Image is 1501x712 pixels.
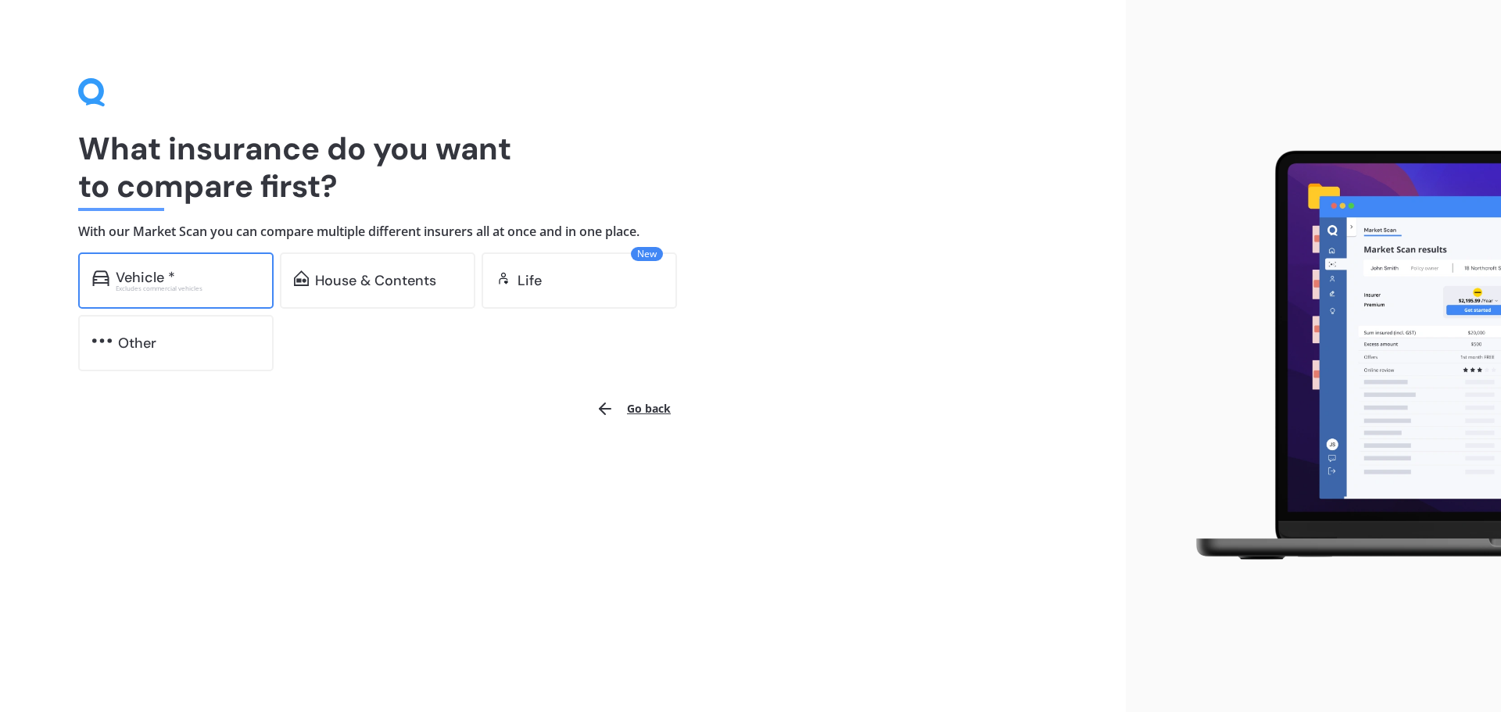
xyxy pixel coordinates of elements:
[518,273,542,288] div: Life
[586,390,680,428] button: Go back
[78,224,1048,240] h4: With our Market Scan you can compare multiple different insurers all at once and in one place.
[294,270,309,286] img: home-and-contents.b802091223b8502ef2dd.svg
[78,130,1048,205] h1: What insurance do you want to compare first?
[1173,141,1501,571] img: laptop.webp
[116,285,260,292] div: Excludes commercial vehicles
[496,270,511,286] img: life.f720d6a2d7cdcd3ad642.svg
[92,270,109,286] img: car.f15378c7a67c060ca3f3.svg
[118,335,156,351] div: Other
[116,270,175,285] div: Vehicle *
[631,247,663,261] span: New
[92,333,112,349] img: other.81dba5aafe580aa69f38.svg
[315,273,436,288] div: House & Contents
